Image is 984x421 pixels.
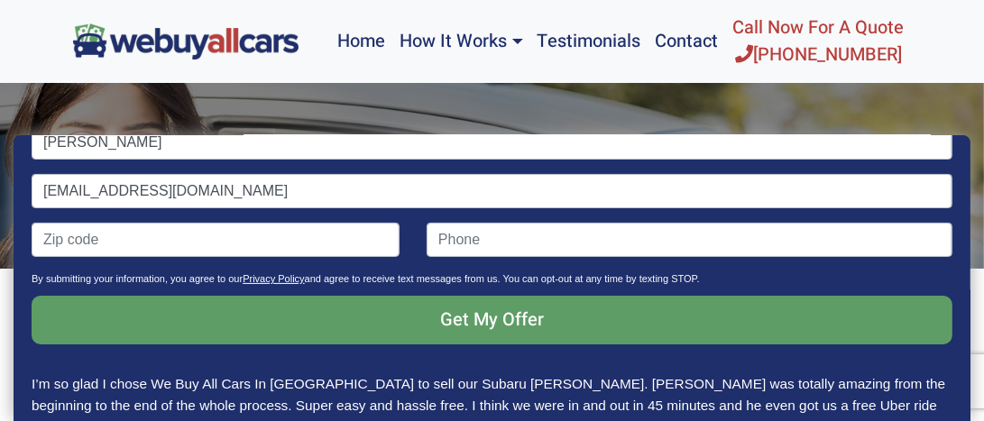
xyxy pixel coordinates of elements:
[726,7,912,76] a: Call Now For A Quote[PHONE_NUMBER]
[427,223,952,257] input: Phone
[243,273,304,284] a: Privacy Policy
[530,7,648,76] a: Testimonials
[32,223,400,257] input: Zip code
[32,174,952,208] input: Email
[330,7,392,76] a: Home
[648,7,726,76] a: Contact
[32,271,952,296] p: By submitting your information, you agree to our and agree to receive text messages from us. You ...
[32,296,952,344] input: Get My Offer
[73,23,299,59] img: We Buy All Cars in NJ logo
[32,125,952,160] input: Name
[392,7,529,76] a: How It Works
